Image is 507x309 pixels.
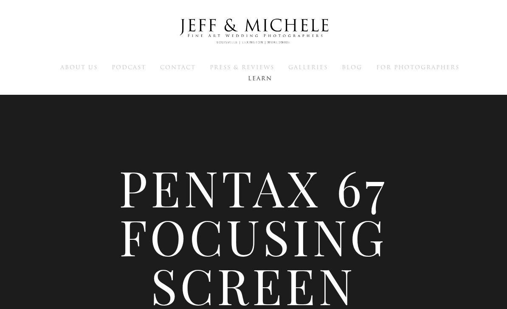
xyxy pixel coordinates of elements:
[248,74,272,82] a: Learn
[112,63,146,71] a: Podcast
[342,63,362,71] a: Blog
[288,63,328,71] a: Galleries
[60,63,98,71] a: About Us
[376,63,459,71] a: For Photographers
[160,63,196,71] a: Contact
[169,11,338,52] img: Louisville Wedding Photographers - Jeff & Michele Wedding Photographers
[210,63,274,71] a: Press & Reviews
